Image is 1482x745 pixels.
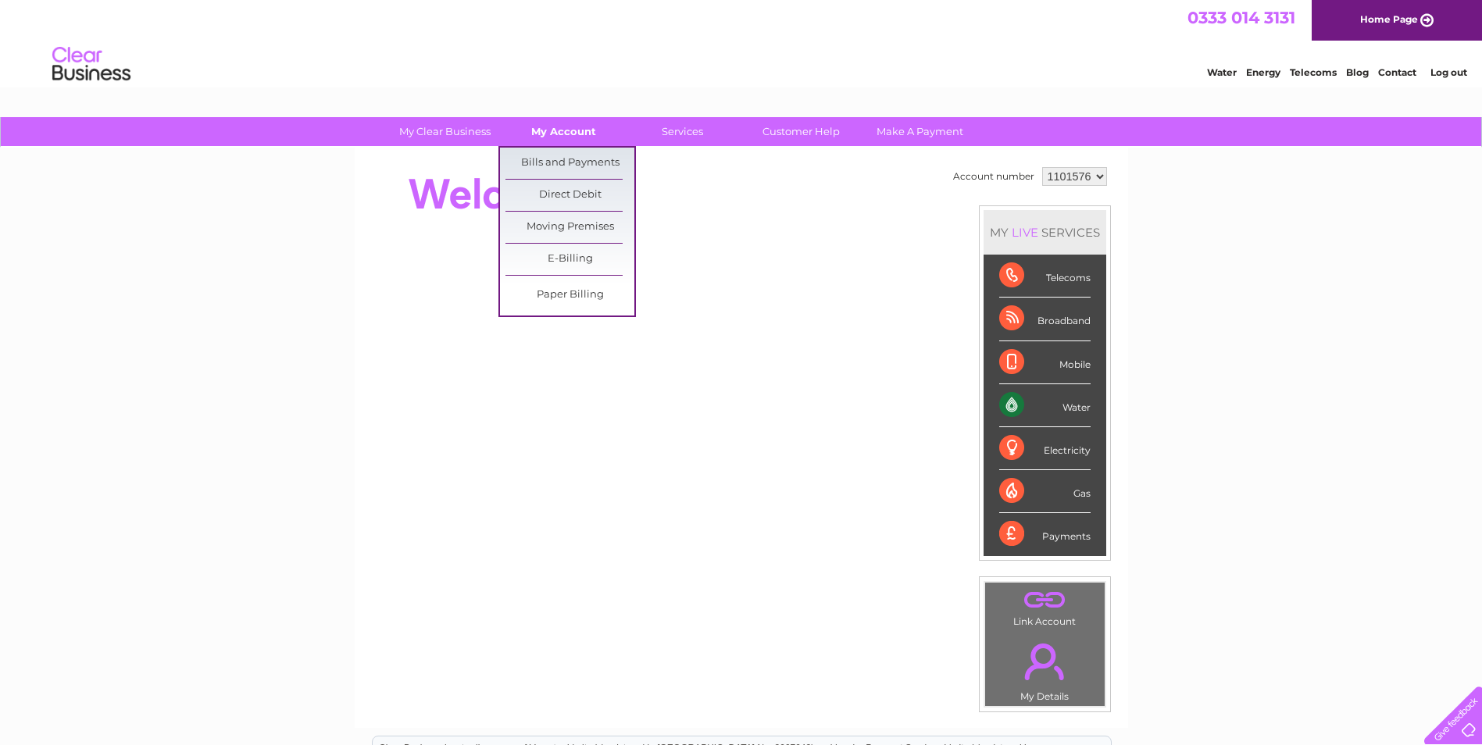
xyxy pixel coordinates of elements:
[999,427,1091,470] div: Electricity
[984,210,1106,255] div: MY SERVICES
[380,117,509,146] a: My Clear Business
[989,634,1101,689] a: .
[505,180,634,211] a: Direct Debit
[1207,66,1237,78] a: Water
[855,117,984,146] a: Make A Payment
[52,41,131,88] img: logo.png
[984,630,1105,707] td: My Details
[505,148,634,179] a: Bills and Payments
[999,470,1091,513] div: Gas
[1346,66,1369,78] a: Blog
[999,298,1091,340] div: Broadband
[737,117,866,146] a: Customer Help
[505,280,634,311] a: Paper Billing
[949,163,1038,190] td: Account number
[1290,66,1337,78] a: Telecoms
[505,244,634,275] a: E-Billing
[999,341,1091,384] div: Mobile
[373,9,1111,76] div: Clear Business is a trading name of Verastar Limited (registered in [GEOGRAPHIC_DATA] No. 3667643...
[499,117,628,146] a: My Account
[999,255,1091,298] div: Telecoms
[984,582,1105,631] td: Link Account
[1378,66,1416,78] a: Contact
[1187,8,1295,27] a: 0333 014 3131
[505,212,634,243] a: Moving Premises
[999,513,1091,555] div: Payments
[1009,225,1041,240] div: LIVE
[618,117,747,146] a: Services
[1246,66,1280,78] a: Energy
[989,586,1101,614] a: .
[1430,66,1467,78] a: Log out
[999,384,1091,427] div: Water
